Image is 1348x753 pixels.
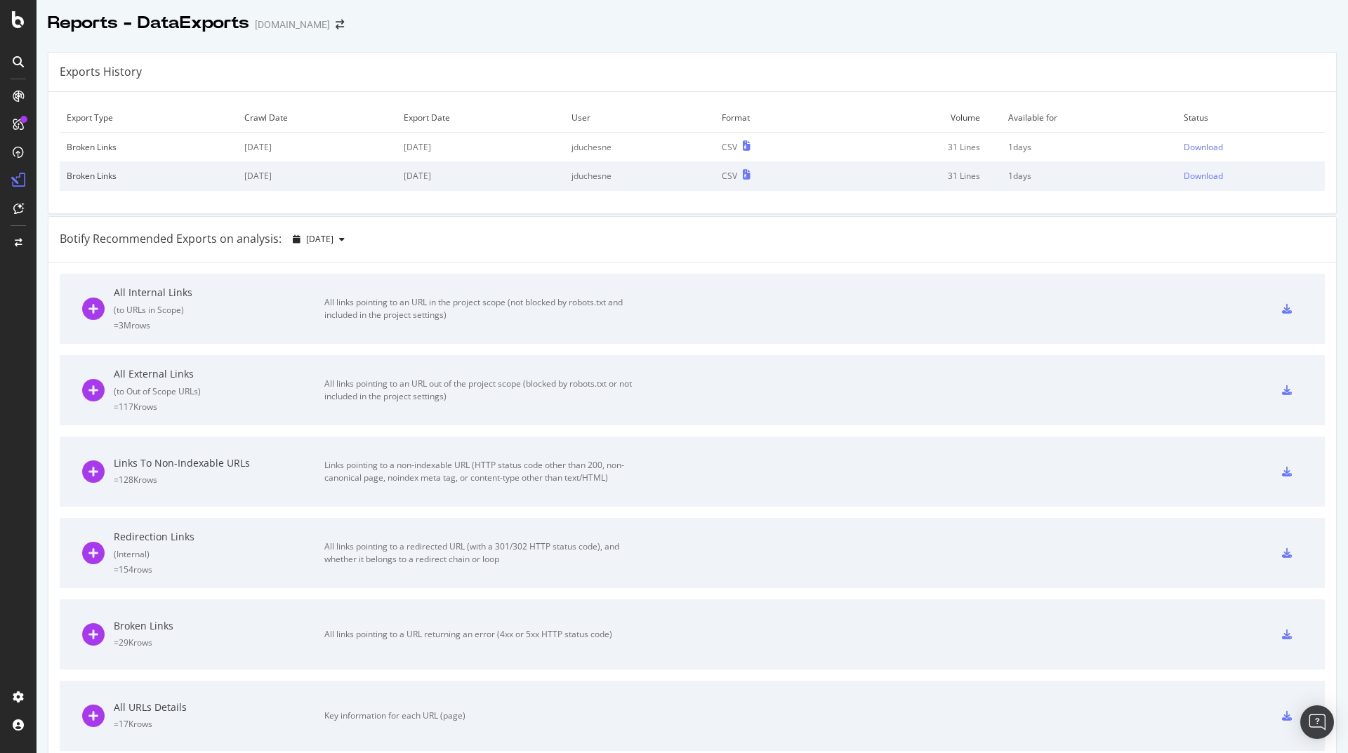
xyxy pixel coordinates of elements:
[324,628,640,641] div: All links pointing to a URL returning an error (4xx or 5xx HTTP status code)
[60,64,142,80] div: Exports History
[1177,103,1325,133] td: Status
[833,161,1001,190] td: 31 Lines
[255,18,330,32] div: [DOMAIN_NAME]
[114,637,324,648] div: = 29K rows
[1184,170,1318,182] a: Download
[1282,385,1292,395] div: csv-export
[564,161,715,190] td: jduchesne
[722,170,737,182] div: CSV
[114,286,324,300] div: All Internal Links
[324,378,640,403] div: All links pointing to an URL out of the project scope (blocked by robots.txt or not included in t...
[833,133,1001,162] td: 31 Lines
[67,170,230,182] div: Broken Links
[1282,467,1292,477] div: csv-export
[114,548,324,560] div: ( Internal )
[1184,170,1223,182] div: Download
[1001,103,1177,133] td: Available for
[114,304,324,316] div: ( to URLs in Scope )
[1282,629,1292,639] div: csv-export
[114,718,324,730] div: = 17K rows
[564,103,715,133] td: User
[306,233,333,245] span: 2025 Aug. 21st
[324,296,640,321] div: All links pointing to an URL in the project scope (not blocked by robots.txt and included in the ...
[114,319,324,331] div: = 3M rows
[397,103,564,133] td: Export Date
[336,20,344,29] div: arrow-right-arrow-left
[287,228,350,251] button: [DATE]
[60,231,282,247] div: Botify Recommended Exports on analysis:
[1282,304,1292,314] div: csv-export
[60,103,237,133] td: Export Type
[114,385,324,397] div: ( to Out of Scope URLs )
[114,367,324,381] div: All External Links
[114,474,324,486] div: = 128K rows
[1282,548,1292,558] div: csv-export
[237,161,397,190] td: [DATE]
[114,564,324,575] div: = 154 rows
[1282,711,1292,721] div: csv-export
[1184,141,1223,153] div: Download
[114,530,324,544] div: Redirection Links
[1001,161,1177,190] td: 1 days
[237,133,397,162] td: [DATE]
[1184,141,1318,153] a: Download
[564,133,715,162] td: jduchesne
[324,540,640,566] div: All links pointing to a redirected URL (with a 301/302 HTTP status code), and whether it belongs ...
[114,700,324,714] div: All URLs Details
[237,103,397,133] td: Crawl Date
[114,401,324,413] div: = 117K rows
[114,456,324,470] div: Links To Non-Indexable URLs
[1300,705,1334,739] div: Open Intercom Messenger
[67,141,230,153] div: Broken Links
[324,709,640,722] div: Key information for each URL (page)
[715,103,833,133] td: Format
[48,11,249,35] div: Reports - DataExports
[1001,133,1177,162] td: 1 days
[722,141,737,153] div: CSV
[114,619,324,633] div: Broken Links
[324,459,640,484] div: Links pointing to a non-indexable URL (HTTP status code other than 200, non-canonical page, noind...
[397,133,564,162] td: [DATE]
[833,103,1001,133] td: Volume
[397,161,564,190] td: [DATE]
